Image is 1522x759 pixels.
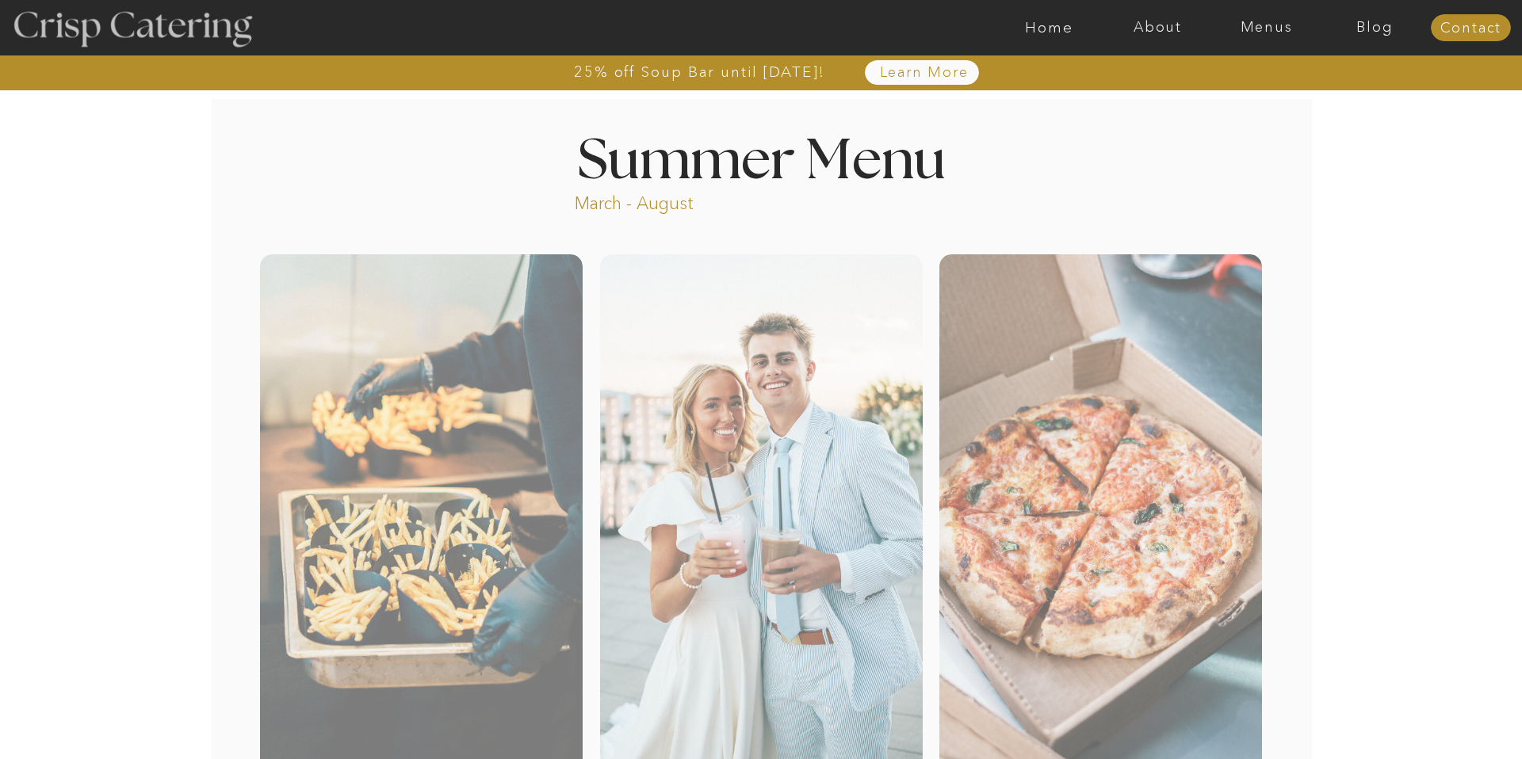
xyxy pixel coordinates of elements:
a: Blog [1321,20,1429,36]
a: Contact [1431,21,1511,36]
a: Learn More [843,65,1005,81]
p: March - August [575,192,793,210]
a: About [1103,20,1212,36]
h1: Summer Menu [541,134,981,181]
a: 25% off Soup Bar until [DATE]! [517,64,882,80]
a: Home [995,20,1103,36]
a: Menus [1212,20,1321,36]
